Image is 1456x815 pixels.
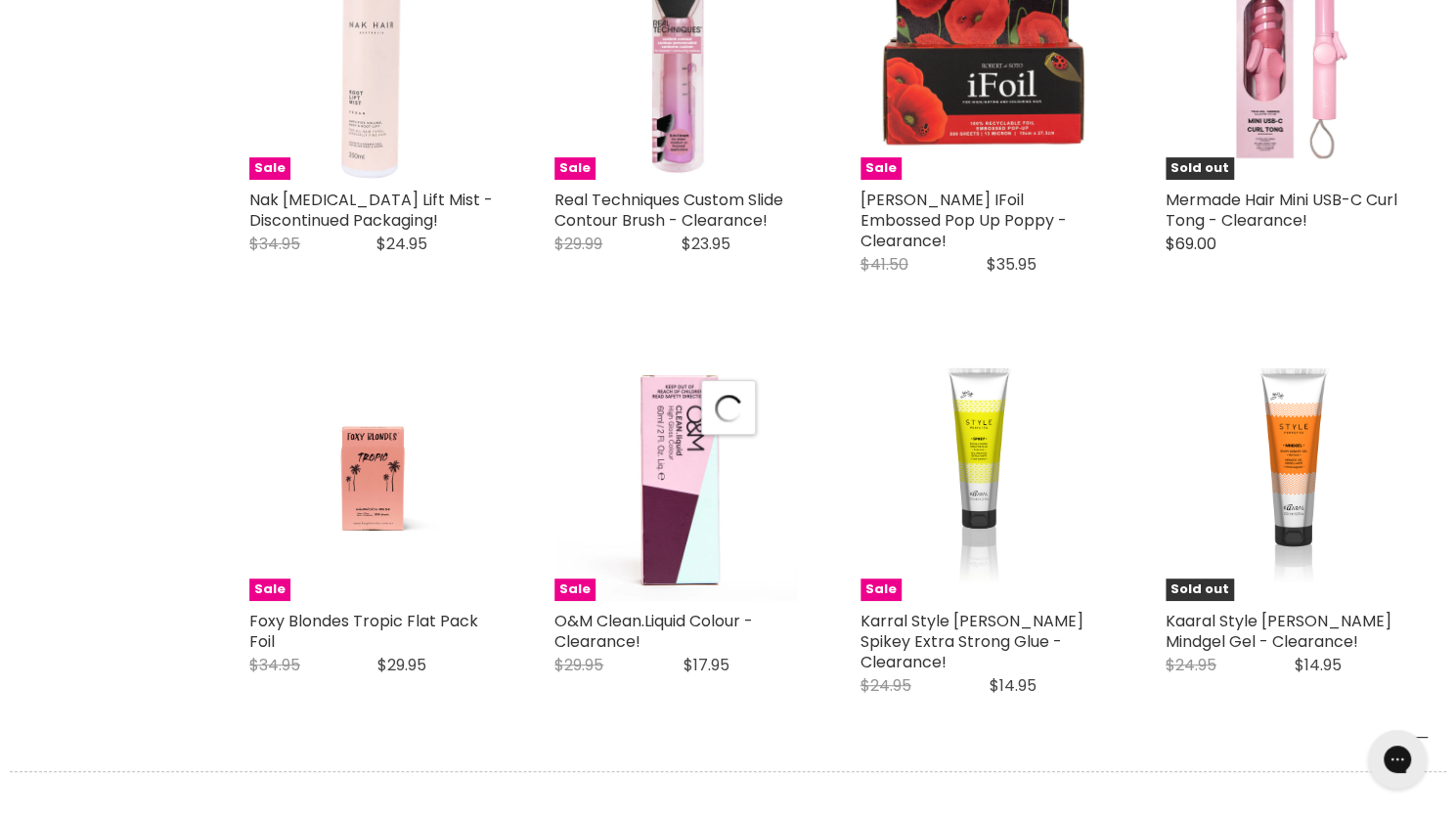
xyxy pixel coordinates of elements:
[249,355,496,601] a: Foxy Blondes Tropic Flat Pack Foil Sale
[558,355,798,601] img: O&M Clean.Liquid Colour - Clearance!
[554,355,801,601] a: O&M Clean.Liquid Colour - Clearance! Sale
[554,579,596,601] span: Sale
[377,654,426,676] span: $29.95
[1243,355,1334,601] img: Kaaral Style Perfetto Mindgel Gel - Clearance!
[860,253,908,276] span: $41.50
[249,579,290,601] span: Sale
[1166,654,1216,676] span: $24.95
[1295,654,1342,676] span: $14.95
[860,157,902,180] span: Sale
[990,674,1037,697] span: $14.95
[684,654,729,676] span: $17.95
[554,233,602,255] span: $29.99
[249,157,290,180] span: Sale
[249,189,493,232] a: Nak [MEDICAL_DATA] Lift Mist - Discontinued Packaging!
[249,233,300,255] span: $34.95
[860,189,1067,252] a: [PERSON_NAME] IFoil Embossed Pop Up Poppy - Clearance!
[1166,157,1234,180] span: Sold out
[554,654,603,676] span: $29.95
[682,233,730,255] span: $23.95
[860,355,1107,601] a: Karral Style Perfetto Spikey Extra Strong Glue - Clearance! Sale
[1358,723,1436,795] iframe: Gorgias live chat messenger
[554,157,596,180] span: Sale
[860,674,911,697] span: $24.95
[860,610,1083,673] a: Karral Style [PERSON_NAME] Spikey Extra Strong Glue - Clearance!
[1166,189,1397,232] a: Mermade Hair Mini USB-C Curl Tong - Clearance!
[1166,610,1391,653] a: Kaaral Style [PERSON_NAME] Mindgel Gel - Clearance!
[1166,233,1216,255] span: $69.00
[554,189,783,232] a: Real Techniques Custom Slide Contour Brush - Clearance!
[860,579,902,601] span: Sale
[1166,355,1412,601] a: Kaaral Style Perfetto Mindgel Gel - Clearance! Sold out
[376,233,427,255] span: $24.95
[554,610,753,653] a: O&M Clean.Liquid Colour - Clearance!
[987,253,1037,276] span: $35.95
[281,355,465,601] img: Foxy Blondes Tropic Flat Pack Foil
[1166,579,1234,601] span: Sold out
[249,654,300,676] span: $34.95
[935,355,1032,601] img: Karral Style Perfetto Spikey Extra Strong Glue - Clearance!
[249,610,478,653] a: Foxy Blondes Tropic Flat Pack Foil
